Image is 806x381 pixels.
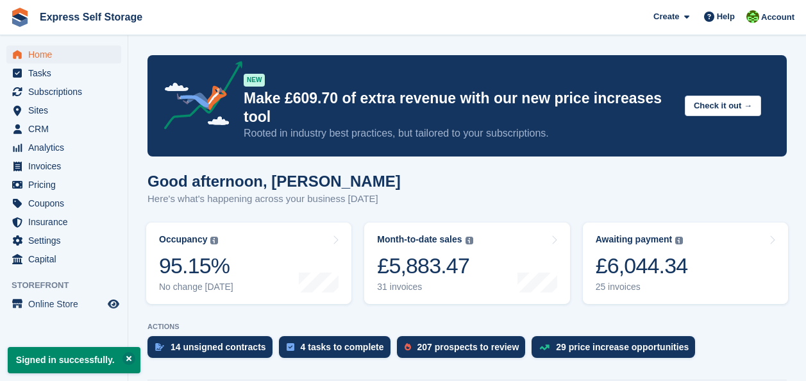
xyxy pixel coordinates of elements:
img: Sonia Shah [746,10,759,23]
p: Signed in successfully. [8,347,140,373]
div: No change [DATE] [159,282,233,292]
a: menu [6,176,121,194]
div: £5,883.47 [377,253,473,279]
a: 207 prospects to review [397,336,532,364]
span: Help [717,10,735,23]
p: Make £609.70 of extra revenue with our new price increases tool [244,89,675,126]
a: 4 tasks to complete [279,336,397,364]
a: menu [6,295,121,313]
span: Online Store [28,295,105,313]
a: 14 unsigned contracts [147,336,279,364]
a: menu [6,139,121,157]
a: menu [6,232,121,250]
a: menu [6,250,121,268]
div: £6,044.34 [596,253,688,279]
a: menu [6,101,121,119]
a: Preview store [106,296,121,312]
div: Month-to-date sales [377,234,462,245]
p: Here's what's happening across your business [DATE] [147,192,401,207]
span: Tasks [28,64,105,82]
h1: Good afternoon, [PERSON_NAME] [147,173,401,190]
img: task-75834270c22a3079a89374b754ae025e5fb1db73e45f91037f5363f120a921f8.svg [287,343,294,351]
a: 29 price increase opportunities [532,336,701,364]
img: icon-info-grey-7440780725fd019a000dd9b08b2336e03edf1995a4989e88bcd33f0948082b44.svg [675,237,683,244]
a: menu [6,194,121,212]
img: prospect-51fa495bee0391a8d652442698ab0144808aea92771e9ea1ae160a38d050c398.svg [405,343,411,351]
a: menu [6,120,121,138]
span: Invoices [28,157,105,175]
div: 4 tasks to complete [301,342,384,352]
span: Create [653,10,679,23]
div: 95.15% [159,253,233,279]
a: menu [6,46,121,63]
div: 14 unsigned contracts [171,342,266,352]
a: menu [6,213,121,231]
img: price-adjustments-announcement-icon-8257ccfd72463d97f412b2fc003d46551f7dbcb40ab6d574587a9cd5c0d94... [153,61,243,134]
span: Insurance [28,213,105,231]
span: Capital [28,250,105,268]
span: Settings [28,232,105,250]
a: menu [6,64,121,82]
div: 29 price increase opportunities [556,342,689,352]
span: Home [28,46,105,63]
img: icon-info-grey-7440780725fd019a000dd9b08b2336e03edf1995a4989e88bcd33f0948082b44.svg [210,237,218,244]
div: 31 invoices [377,282,473,292]
div: 25 invoices [596,282,688,292]
a: Month-to-date sales £5,883.47 31 invoices [364,223,569,304]
span: CRM [28,120,105,138]
div: NEW [244,74,265,87]
span: Analytics [28,139,105,157]
span: Subscriptions [28,83,105,101]
span: Pricing [28,176,105,194]
p: Rooted in industry best practices, but tailored to your subscriptions. [244,126,675,140]
img: price_increase_opportunities-93ffe204e8149a01c8c9dc8f82e8f89637d9d84a8eef4429ea346261dce0b2c0.svg [539,344,550,350]
img: stora-icon-8386f47178a22dfd0bd8f6a31ec36ba5ce8667c1dd55bd0f319d3a0aa187defe.svg [10,8,29,27]
span: Storefront [12,279,128,292]
img: contract_signature_icon-13c848040528278c33f63329250d36e43548de30e8caae1d1a13099fd9432cc5.svg [155,343,164,351]
span: Sites [28,101,105,119]
div: 207 prospects to review [417,342,519,352]
a: menu [6,83,121,101]
span: Coupons [28,194,105,212]
div: Occupancy [159,234,207,245]
button: Check it out → [685,96,761,117]
a: Awaiting payment £6,044.34 25 invoices [583,223,788,304]
img: icon-info-grey-7440780725fd019a000dd9b08b2336e03edf1995a4989e88bcd33f0948082b44.svg [466,237,473,244]
a: Express Self Storage [35,6,147,28]
a: Occupancy 95.15% No change [DATE] [146,223,351,304]
a: menu [6,157,121,175]
div: Awaiting payment [596,234,673,245]
p: ACTIONS [147,323,787,331]
span: Account [761,11,794,24]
